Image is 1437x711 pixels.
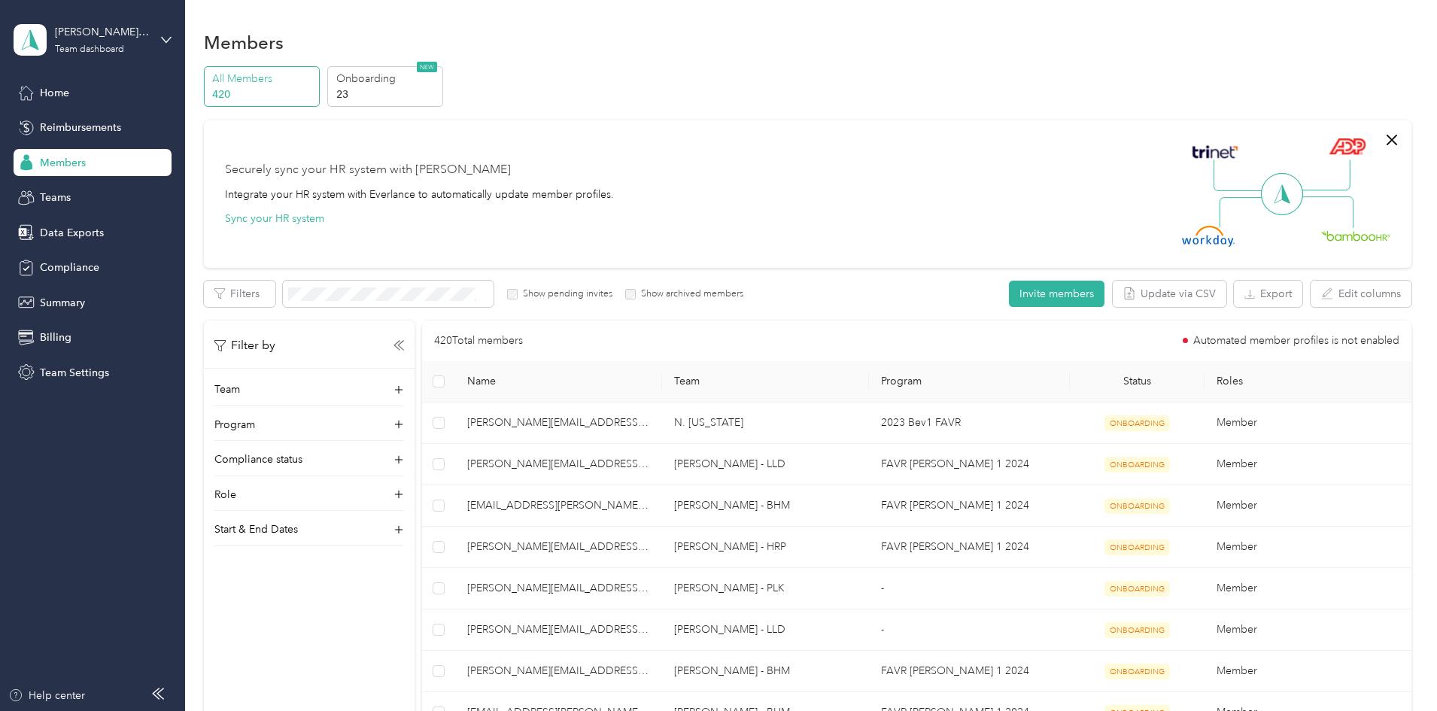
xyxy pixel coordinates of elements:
[8,688,85,703] button: Help center
[1104,664,1170,679] span: ONBOARDING
[869,361,1071,403] th: Program
[40,365,109,381] span: Team Settings
[636,287,743,301] label: Show archived members
[662,485,869,527] td: Heath Upton - BHM
[1311,281,1411,307] button: Edit columns
[212,87,314,102] p: 420
[1104,622,1170,638] span: ONBOARDING
[40,260,99,275] span: Compliance
[467,456,650,472] span: [PERSON_NAME][EMAIL_ADDRESS][PERSON_NAME][DOMAIN_NAME]
[1104,457,1170,472] span: ONBOARDING
[1205,361,1411,403] th: Roles
[869,568,1071,609] td: -
[1193,336,1399,346] span: Automated member profiles is not enabled
[1205,651,1411,692] td: Member
[1070,568,1205,609] td: ONBOARDING
[455,403,662,444] td: brandon.steele@adamsbeverages.net
[55,45,124,54] div: Team dashboard
[1070,485,1205,527] td: ONBOARDING
[869,609,1071,651] td: -
[40,190,71,205] span: Teams
[662,403,869,444] td: N. Alabama
[1182,226,1235,247] img: Workday
[40,295,85,311] span: Summary
[1329,138,1366,155] img: ADP
[214,521,298,537] p: Start & End Dates
[1205,403,1411,444] td: Member
[212,71,314,87] p: All Members
[40,155,86,171] span: Members
[455,609,662,651] td: john.savage@adamsbev.com
[225,211,324,226] button: Sync your HR system
[1214,160,1266,192] img: Line Left Up
[662,568,869,609] td: John Manis - PLK
[1104,581,1170,597] span: ONBOARDING
[55,24,149,40] div: [PERSON_NAME] Beverages
[869,403,1071,444] td: 2023 Bev1 FAVR
[1070,609,1205,651] td: ONBOARDING
[1205,609,1411,651] td: Member
[1070,651,1205,692] td: ONBOARDING
[662,651,869,692] td: James Perini - BHM
[869,485,1071,527] td: FAVR Bev 1 2024
[1298,160,1350,191] img: Line Right Up
[214,451,302,467] p: Compliance status
[455,444,662,485] td: daniel.patterson@adamsbev.com
[204,281,275,307] button: Filters
[869,444,1071,485] td: FAVR Bev 1 2024
[1353,627,1437,711] iframe: Everlance-gr Chat Button Frame
[1070,403,1205,444] td: ONBOARDING
[662,527,869,568] td: Don Ransom - HRP
[1104,539,1170,555] span: ONBOARDING
[455,651,662,692] td: samuel.ramsey@adamsbev.com
[455,485,662,527] td: hasani.moore@adamsbev.com
[467,415,650,431] span: [PERSON_NAME][EMAIL_ADDRESS][PERSON_NAME][DOMAIN_NAME]
[1205,485,1411,527] td: Member
[40,120,121,135] span: Reimbursements
[225,187,614,202] div: Integrate your HR system with Everlance to automatically update member profiles.
[1070,527,1205,568] td: ONBOARDING
[1189,141,1241,163] img: Trinet
[467,580,650,597] span: [PERSON_NAME][EMAIL_ADDRESS][PERSON_NAME][DOMAIN_NAME]
[518,287,612,301] label: Show pending invites
[467,663,650,679] span: [PERSON_NAME][EMAIL_ADDRESS][PERSON_NAME][DOMAIN_NAME]
[662,609,869,651] td: John Savage - LLD
[1205,527,1411,568] td: Member
[467,539,650,555] span: [PERSON_NAME][EMAIL_ADDRESS][DOMAIN_NAME]
[336,71,439,87] p: Onboarding
[1205,444,1411,485] td: Member
[1104,498,1170,514] span: ONBOARDING
[455,568,662,609] td: john.manis@adamsbeverages.net
[455,361,662,403] th: Name
[417,62,437,72] span: NEW
[214,417,255,433] p: Program
[1234,281,1302,307] button: Export
[662,361,869,403] th: Team
[869,651,1071,692] td: FAVR Bev 1 2024
[1205,568,1411,609] td: Member
[40,330,71,345] span: Billing
[225,161,511,179] div: Securely sync your HR system with [PERSON_NAME]
[1301,196,1353,229] img: Line Right Down
[214,381,240,397] p: Team
[869,527,1071,568] td: FAVR Bev 1 2024
[214,336,275,355] p: Filter by
[455,527,662,568] td: john.mangina@adamsbev.com
[1113,281,1226,307] button: Update via CSV
[434,333,523,349] p: 420 Total members
[467,621,650,638] span: [PERSON_NAME][EMAIL_ADDRESS][PERSON_NAME][DOMAIN_NAME]
[40,225,104,241] span: Data Exports
[1104,415,1170,431] span: ONBOARDING
[1219,196,1271,227] img: Line Left Down
[1070,444,1205,485] td: ONBOARDING
[1070,361,1204,403] th: Status
[1009,281,1104,307] button: Invite members
[467,497,650,514] span: [EMAIL_ADDRESS][PERSON_NAME][DOMAIN_NAME]
[662,444,869,485] td: Donald Gruentzel - LLD
[40,85,69,101] span: Home
[204,35,284,50] h1: Members
[1321,230,1390,241] img: BambooHR
[336,87,439,102] p: 23
[467,375,650,387] span: Name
